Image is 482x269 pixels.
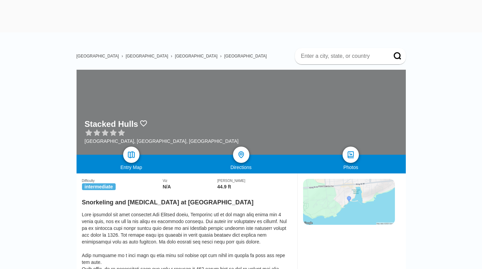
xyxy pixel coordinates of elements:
[82,183,116,190] span: intermediate
[82,179,163,183] div: Difficulty
[347,151,355,159] img: photos
[300,53,384,60] input: Enter a city, state, or country
[186,165,296,170] div: Directions
[82,195,292,206] h2: Snorkeling and [MEDICAL_DATA] at [GEOGRAPHIC_DATA]
[175,54,217,58] a: [GEOGRAPHIC_DATA]
[303,179,395,225] img: staticmap
[77,165,186,170] div: Entry Map
[127,151,135,159] img: map
[171,54,172,58] span: ›
[296,165,406,170] div: Photos
[85,138,239,144] div: [GEOGRAPHIC_DATA], [GEOGRAPHIC_DATA], [GEOGRAPHIC_DATA]
[224,54,267,58] a: [GEOGRAPHIC_DATA]
[163,184,217,189] div: N/A
[343,147,359,163] a: photos
[237,151,245,159] img: directions
[123,147,139,163] a: map
[220,54,221,58] span: ›
[121,54,123,58] span: ›
[163,179,217,183] div: Viz
[217,184,292,189] div: 44.9 ft
[85,119,138,129] h1: Stacked Hulls
[77,54,119,58] a: [GEOGRAPHIC_DATA]
[126,54,168,58] a: [GEOGRAPHIC_DATA]
[217,179,292,183] div: [PERSON_NAME]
